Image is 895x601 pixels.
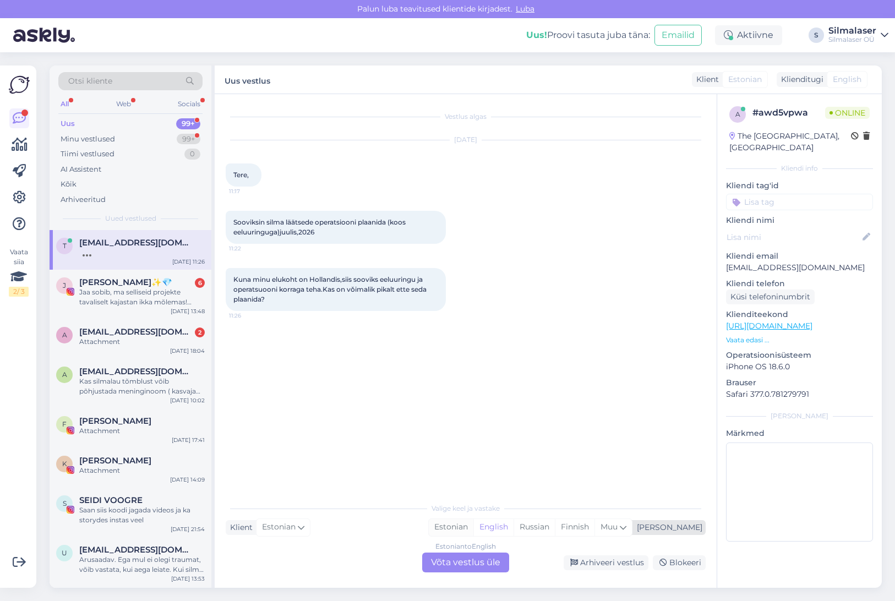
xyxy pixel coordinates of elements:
[726,215,873,226] p: Kliendi nimi
[79,238,194,248] span: tarmo_1@hotmail.com
[809,28,824,43] div: S
[172,436,205,444] div: [DATE] 17:41
[176,118,200,129] div: 99+
[195,278,205,288] div: 6
[176,97,203,111] div: Socials
[828,35,876,44] div: Silmalaser OÜ
[715,25,782,45] div: Aktiivne
[726,194,873,210] input: Lisa tag
[58,97,71,111] div: All
[526,30,547,40] b: Uus!
[726,428,873,439] p: Märkmed
[726,180,873,192] p: Kliendi tag'id
[61,194,106,205] div: Arhiveeritud
[61,149,114,160] div: Tiimi vestlused
[63,242,67,250] span: t
[429,519,473,536] div: Estonian
[79,426,205,436] div: Attachment
[9,287,29,297] div: 2 / 3
[564,555,648,570] div: Arhiveeri vestlus
[62,460,67,468] span: K
[726,321,812,331] a: [URL][DOMAIN_NAME]
[726,349,873,361] p: Operatsioonisüsteem
[833,74,861,85] span: English
[62,331,67,339] span: a
[229,312,270,320] span: 11:26
[526,29,650,42] div: Proovi tasuta juba täna:
[729,130,851,154] div: The [GEOGRAPHIC_DATA], [GEOGRAPHIC_DATA]
[171,307,205,315] div: [DATE] 13:48
[79,367,194,376] span: arterin@gmail.com
[726,278,873,289] p: Kliendi telefon
[195,327,205,337] div: 2
[171,525,205,533] div: [DATE] 21:54
[79,416,151,426] span: Frida Brit Noor
[512,4,538,14] span: Luba
[727,231,860,243] input: Lisa nimi
[726,163,873,173] div: Kliendi info
[79,337,205,347] div: Attachment
[728,74,762,85] span: Estonian
[726,250,873,262] p: Kliendi email
[79,466,205,476] div: Attachment
[61,179,77,190] div: Kõik
[692,74,719,85] div: Klient
[229,187,270,195] span: 11:17
[828,26,876,35] div: Silmalaser
[61,134,115,145] div: Minu vestlused
[61,164,101,175] div: AI Assistent
[226,522,253,533] div: Klient
[79,505,205,525] div: Saan siis koodi jagada videos ja ka storydes instas veel
[114,97,133,111] div: Web
[9,74,30,95] img: Askly Logo
[79,327,194,337] span: amjokelafin@gmail.com
[63,281,66,289] span: J
[172,258,205,266] div: [DATE] 11:26
[726,377,873,389] p: Brauser
[825,107,870,119] span: Online
[473,519,514,536] div: English
[735,110,740,118] span: a
[184,149,200,160] div: 0
[514,519,555,536] div: Russian
[422,553,509,572] div: Võta vestlus üle
[726,361,873,373] p: iPhone OS 18.6.0
[777,74,823,85] div: Klienditugi
[233,275,428,303] span: Kuna minu elukoht on Hollandis,siis sooviks eeluuringu ja operatsuooni korraga teha.Kas on vǒimal...
[226,112,706,122] div: Vestlus algas
[726,389,873,400] p: Safari 377.0.781279791
[233,218,407,236] span: Sooviksin silma läätsede operatsiooni plaanida (koos eeluuringuga)juulis,2026
[601,522,618,532] span: Muu
[226,135,706,145] div: [DATE]
[233,171,249,179] span: Tere,
[9,247,29,297] div: Vaata siia
[79,545,194,555] span: ulvi.magi.002@mail.ee
[61,118,75,129] div: Uus
[170,396,205,405] div: [DATE] 10:02
[555,519,594,536] div: Finnish
[62,549,67,557] span: u
[79,287,205,307] div: Jaa sobib, ma selliseid projekte tavaliselt kajastan ikka mõlemas! Tiktokis rohkem monteeritud vi...
[726,289,815,304] div: Küsi telefoninumbrit
[79,495,143,505] span: SEIDI VOOGRE
[828,26,888,44] a: SilmalaserSilmalaser OÜ
[105,214,156,223] span: Uued vestlused
[726,309,873,320] p: Klienditeekond
[752,106,825,119] div: # awd5vpwa
[79,277,172,287] span: Janete Aas✨💎
[62,420,67,428] span: F
[225,72,270,87] label: Uus vestlus
[262,521,296,533] span: Estonian
[726,262,873,274] p: [EMAIL_ADDRESS][DOMAIN_NAME]
[171,575,205,583] div: [DATE] 13:53
[68,75,112,87] span: Otsi kliente
[229,244,270,253] span: 11:22
[726,411,873,421] div: [PERSON_NAME]
[170,476,205,484] div: [DATE] 14:09
[632,522,702,533] div: [PERSON_NAME]
[654,25,702,46] button: Emailid
[435,542,496,551] div: Estonian to English
[79,376,205,396] div: Kas silmalau tõmblust võib põhjustada meninginoom ( kasvaja silmanarvi piirkonnas)?
[79,456,151,466] span: Kari Viikna
[79,555,205,575] div: Arusaadav. Ega mul ei olegi traumat, võib vastata, kui aega leiate. Kui silm jookseb vett (umbes ...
